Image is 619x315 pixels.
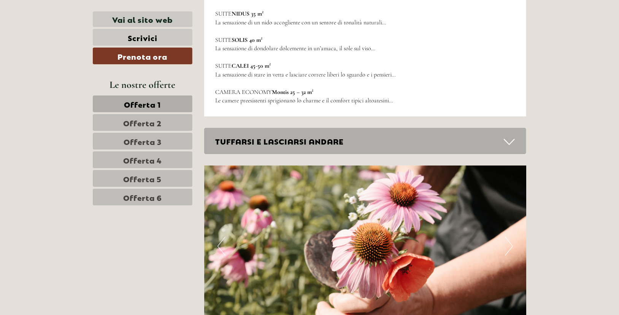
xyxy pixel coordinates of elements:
span: Offerta 2 [124,117,162,128]
strong: NIDUS 35 m² [232,10,264,17]
span: Offerta 3 [124,136,162,146]
div: TUFFARSI E LASCIARSI ANDARE [204,128,527,154]
p: SUITE [216,10,515,18]
a: Vai al sito web [93,11,192,27]
span: Offerta 1 [124,99,161,109]
div: [GEOGRAPHIC_DATA] [11,22,102,28]
div: Le nostre offerte [93,78,192,92]
span: Offerta 6 [123,192,162,202]
p: La sensazione di un nido accogliente con un sentore di tonalità naturali… [216,18,515,27]
p: CAMERA ECONOMY [216,88,515,97]
button: Next [505,237,513,256]
span: Offerta 4 [123,154,162,165]
button: Invia [255,197,300,214]
a: Prenota ora [93,48,192,64]
small: 16:15 [11,37,102,42]
p: La sensazione di dondolare dolcemente in un’amaca, il sole sul viso… [216,44,515,53]
span: Offerta 5 [124,173,162,184]
strong: SOLIS 40 m² [232,36,263,44]
a: Scrivici [93,29,192,46]
p: SUITE [216,36,515,45]
div: Buon giorno, come possiamo aiutarla? [6,21,105,44]
p: SUITE [216,62,515,70]
strong: CALEI 45-50 m² [232,62,271,70]
div: martedì [132,6,168,19]
button: Previous [217,237,225,256]
strong: Montis 25 – 32 m² [272,88,314,96]
p: Le camere preesistenti sprigionano lo charme e il comfort tipici altoatesini… [216,96,515,105]
p: La sensazione di stare in vetta e lasciare correre liberi lo sguardo e i pensieri… [216,70,515,79]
